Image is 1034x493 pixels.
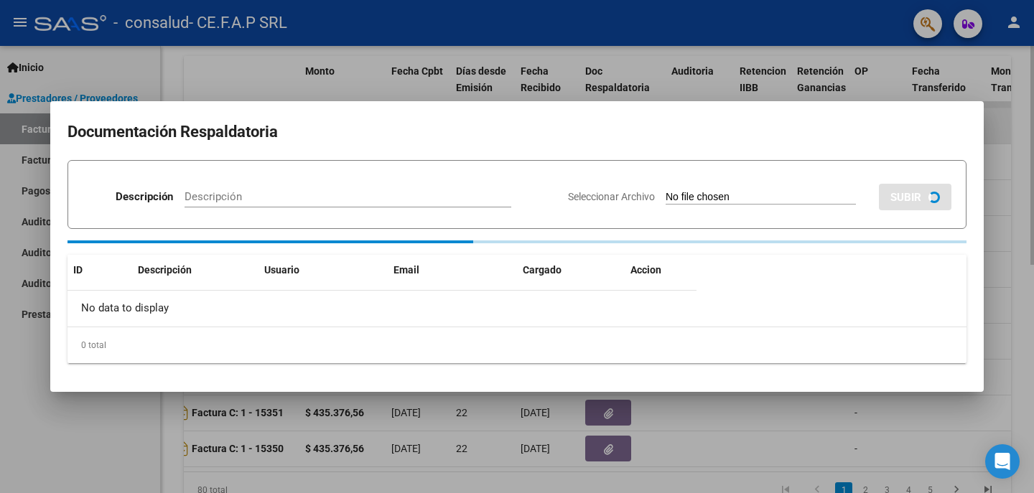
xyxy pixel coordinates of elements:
[517,255,625,286] datatable-header-cell: Cargado
[67,291,697,327] div: No data to display
[985,444,1020,479] div: Open Intercom Messenger
[73,264,83,276] span: ID
[67,118,967,146] h2: Documentación Respaldatoria
[67,255,132,286] datatable-header-cell: ID
[568,191,655,202] span: Seleccionar Archivo
[890,191,921,204] span: SUBIR
[132,255,258,286] datatable-header-cell: Descripción
[138,264,192,276] span: Descripción
[258,255,388,286] datatable-header-cell: Usuario
[625,255,697,286] datatable-header-cell: Accion
[393,264,419,276] span: Email
[879,184,951,210] button: SUBIR
[116,189,173,205] p: Descripción
[264,264,299,276] span: Usuario
[67,327,967,363] div: 0 total
[388,255,517,286] datatable-header-cell: Email
[630,264,661,276] span: Accion
[523,264,562,276] span: Cargado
